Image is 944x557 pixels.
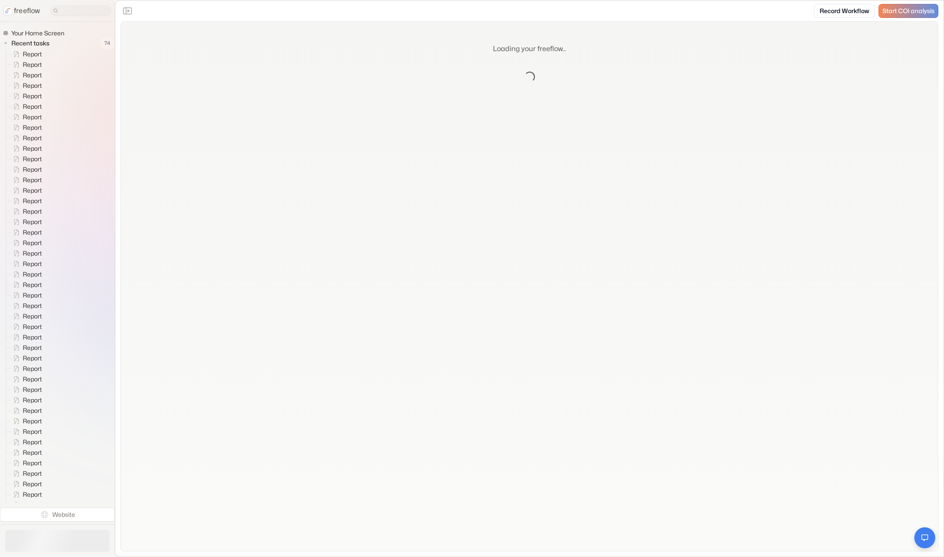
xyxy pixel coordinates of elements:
[21,60,45,69] span: Report
[21,385,45,394] span: Report
[10,29,67,38] span: Your Home Screen
[6,259,45,269] a: Report
[493,44,566,54] p: Loading your freeflow...
[21,155,45,163] span: Report
[21,239,45,247] span: Report
[6,363,45,374] a: Report
[21,427,45,436] span: Report
[6,447,45,458] a: Report
[21,92,45,100] span: Report
[6,196,45,206] a: Report
[21,490,45,499] span: Report
[6,206,45,217] a: Report
[6,374,45,384] a: Report
[6,332,45,343] a: Report
[21,228,45,237] span: Report
[6,437,45,447] a: Report
[6,353,45,363] a: Report
[6,500,45,510] a: Report
[21,301,45,310] span: Report
[6,468,45,479] a: Report
[6,489,45,500] a: Report
[6,133,45,143] a: Report
[6,458,45,468] a: Report
[6,322,45,332] a: Report
[6,238,45,248] a: Report
[6,384,45,395] a: Report
[6,154,45,164] a: Report
[6,269,45,280] a: Report
[21,144,45,153] span: Report
[6,395,45,405] a: Report
[6,143,45,154] a: Report
[21,364,45,373] span: Report
[21,197,45,205] span: Report
[21,469,45,478] span: Report
[21,259,45,268] span: Report
[882,7,934,15] span: Start COI analysis
[21,218,45,226] span: Report
[6,185,45,196] a: Report
[21,396,45,405] span: Report
[879,4,938,18] a: Start COI analysis
[6,343,45,353] a: Report
[10,39,52,48] span: Recent tasks
[6,405,45,416] a: Report
[814,4,875,18] a: Record Workflow
[6,80,45,91] a: Report
[6,70,45,80] a: Report
[6,175,45,185] a: Report
[6,290,45,301] a: Report
[6,227,45,238] a: Report
[6,301,45,311] a: Report
[21,134,45,142] span: Report
[6,112,45,122] a: Report
[21,480,45,488] span: Report
[21,343,45,352] span: Report
[21,123,45,132] span: Report
[21,280,45,289] span: Report
[6,164,45,175] a: Report
[6,248,45,259] a: Report
[21,102,45,111] span: Report
[21,71,45,80] span: Report
[914,527,935,548] button: Open chat
[21,291,45,300] span: Report
[6,49,45,59] a: Report
[6,217,45,227] a: Report
[6,122,45,133] a: Report
[6,280,45,290] a: Report
[21,322,45,331] span: Report
[100,38,115,49] span: 74
[21,375,45,384] span: Report
[21,417,45,426] span: Report
[14,6,40,16] p: freeflow
[6,91,45,101] a: Report
[21,459,45,467] span: Report
[21,312,45,321] span: Report
[21,448,45,457] span: Report
[21,354,45,363] span: Report
[21,207,45,216] span: Report
[121,4,134,18] button: Close the sidebar
[21,113,45,121] span: Report
[21,438,45,446] span: Report
[21,165,45,174] span: Report
[6,59,45,70] a: Report
[21,81,45,90] span: Report
[21,501,45,509] span: Report
[21,176,45,184] span: Report
[6,101,45,112] a: Report
[6,479,45,489] a: Report
[3,29,68,38] a: Your Home Screen
[21,270,45,279] span: Report
[6,416,45,426] a: Report
[21,333,45,342] span: Report
[6,311,45,322] a: Report
[21,186,45,195] span: Report
[6,426,45,437] a: Report
[21,249,45,258] span: Report
[21,406,45,415] span: Report
[21,50,45,59] span: Report
[3,38,53,48] button: Recent tasks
